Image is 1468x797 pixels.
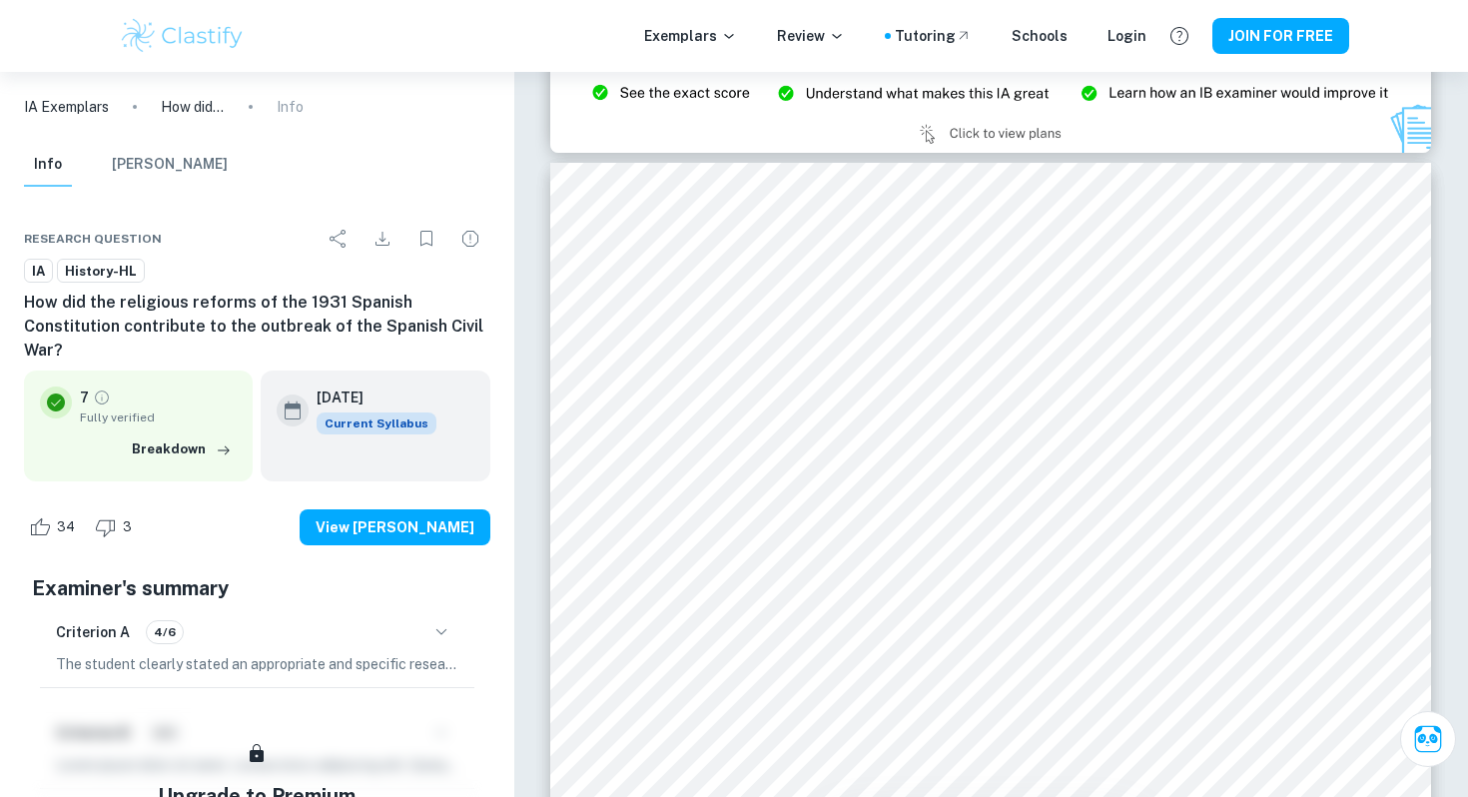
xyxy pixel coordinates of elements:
[300,509,490,545] button: View [PERSON_NAME]
[24,511,86,543] div: Like
[1212,18,1349,54] button: JOIN FOR FREE
[56,621,130,643] h6: Criterion A
[46,517,86,537] span: 34
[80,408,237,426] span: Fully verified
[112,517,143,537] span: 3
[24,259,53,284] a: IA
[319,219,359,259] div: Share
[112,143,228,187] button: [PERSON_NAME]
[80,387,89,408] p: 7
[24,143,72,187] button: Info
[1107,25,1146,47] a: Login
[277,96,304,118] p: Info
[450,219,490,259] div: Report issue
[90,511,143,543] div: Dislike
[56,653,458,675] p: The student clearly stated an appropriate and specific research question focused on the relations...
[24,230,162,248] span: Research question
[895,25,972,47] a: Tutoring
[119,16,246,56] img: Clastify logo
[644,25,737,47] p: Exemplars
[317,412,436,434] span: Current Syllabus
[406,219,446,259] div: Bookmark
[1162,19,1196,53] button: Help and Feedback
[127,434,237,464] button: Breakdown
[777,25,845,47] p: Review
[24,96,109,118] a: IA Exemplars
[32,573,482,603] h5: Examiner's summary
[363,219,402,259] div: Download
[147,623,183,641] span: 4/6
[93,389,111,406] a: Grade fully verified
[24,291,490,363] h6: How did the religious reforms of the 1931 Spanish Constitution contribute to the outbreak of the ...
[25,262,52,282] span: IA
[57,259,145,284] a: History-HL
[58,262,144,282] span: History-HL
[161,96,225,118] p: How did the religious reforms of the 1931 Spanish Constitution contribute to the outbreak of the ...
[1012,25,1068,47] a: Schools
[1400,711,1456,767] button: Ask Clai
[550,20,1431,152] img: Ad
[317,412,436,434] div: This exemplar is based on the current syllabus. Feel free to refer to it for inspiration/ideas wh...
[317,387,420,408] h6: [DATE]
